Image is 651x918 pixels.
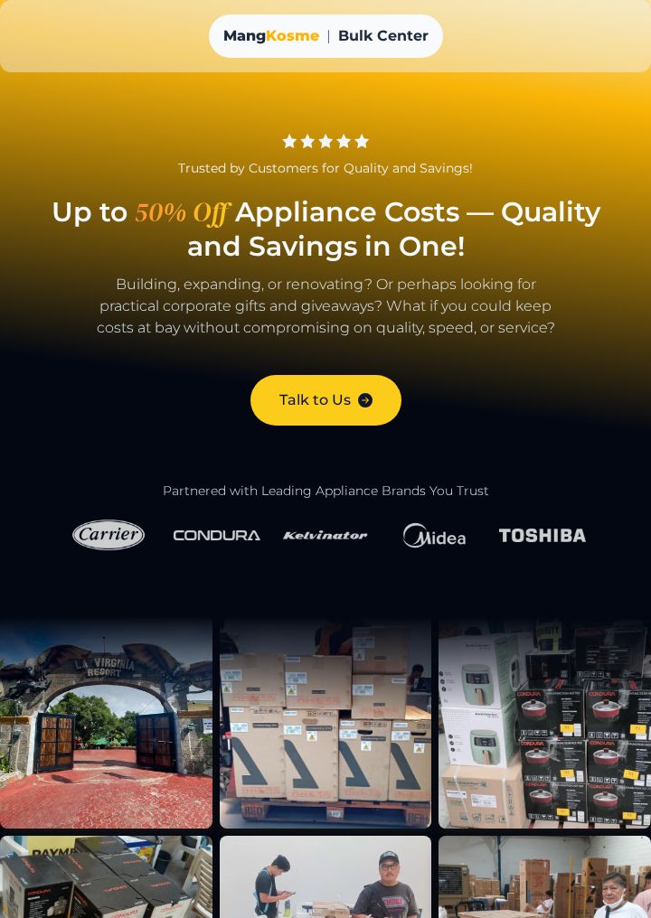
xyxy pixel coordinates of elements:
[22,159,629,177] div: Trusted by Customers for Quality and Savings!
[223,25,319,47] div: Mang
[65,514,152,557] img: Carrier Logo
[22,195,629,263] h1: Up to Appliance Costs — Quality and Savings in One!
[499,525,586,546] img: Toshiba Logo
[22,483,629,500] h2: Partnered with Leading Appliance Brands You Trust
[391,514,477,557] img: Midea Logo
[326,25,331,47] span: |
[22,274,629,357] p: Building, expanding, or renovating? Or perhaps looking for practical corporate gifts and giveaway...
[338,25,429,47] span: Bulk Center
[266,27,319,44] span: Kosme
[127,195,235,229] span: 50% Off
[250,375,401,426] a: Talk to Us
[223,25,319,47] a: MangKosme
[174,527,260,544] img: Condura Logo
[282,514,369,556] img: Kelvinator Logo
